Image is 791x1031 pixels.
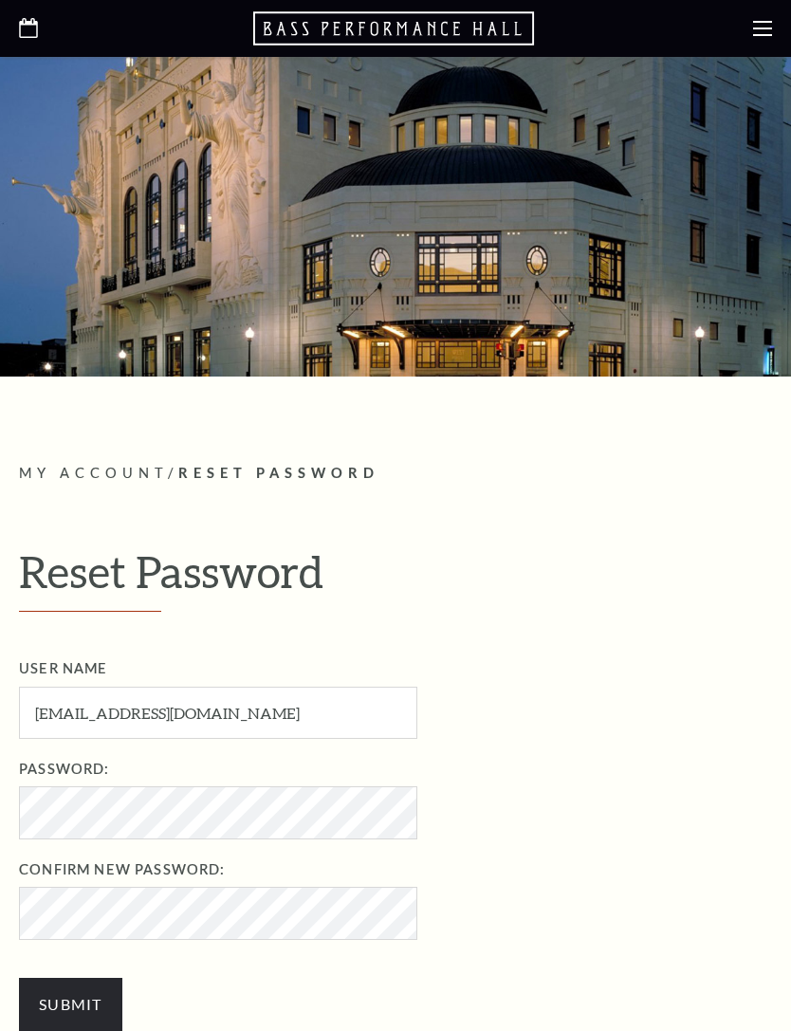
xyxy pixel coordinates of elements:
[19,462,772,486] p: /
[178,465,379,481] span: Reset Password
[19,465,168,481] span: My Account
[19,547,772,612] h1: Reset Password
[19,978,122,1031] input: Submit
